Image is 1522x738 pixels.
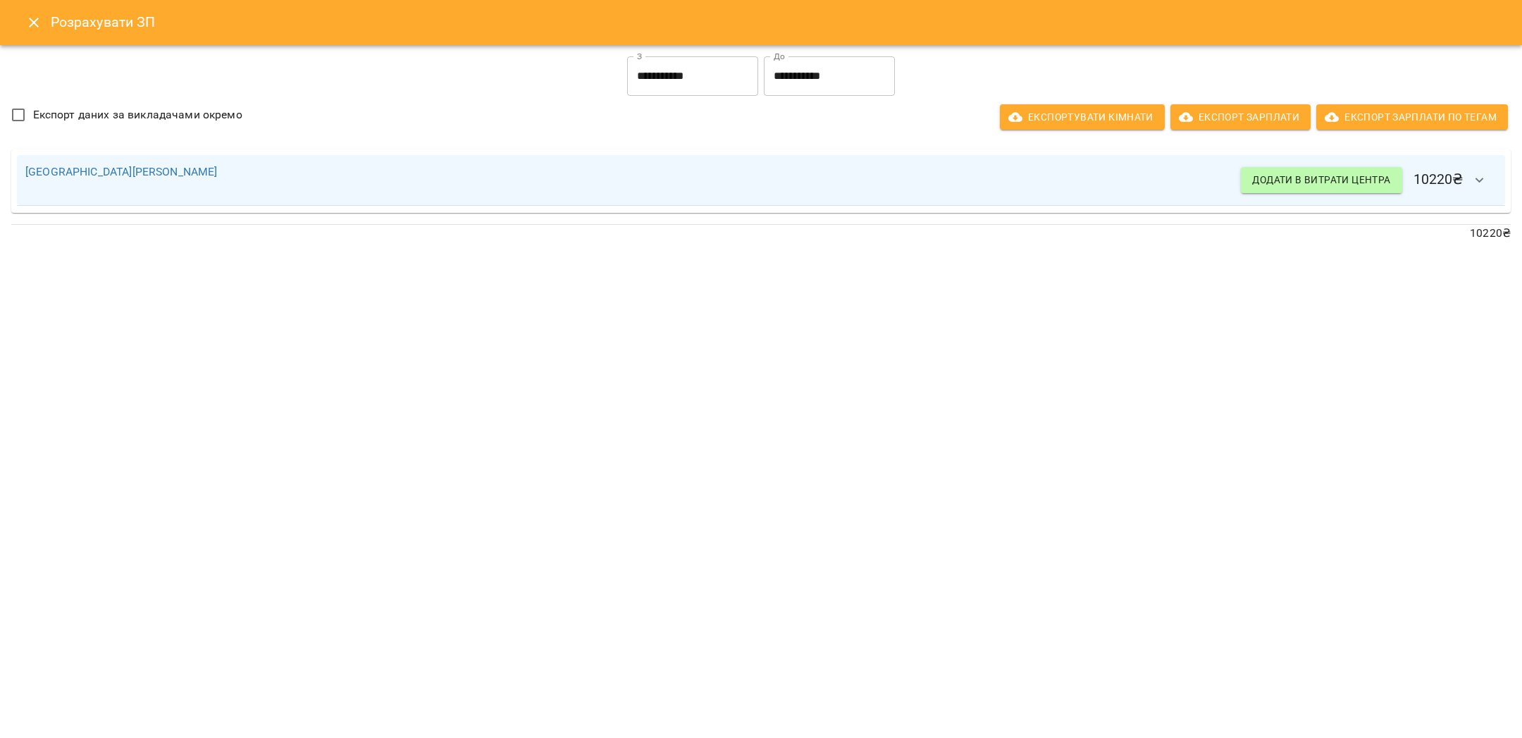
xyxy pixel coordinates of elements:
button: Експорт Зарплати [1170,104,1311,130]
p: 10220 ₴ [11,225,1511,242]
span: Експорт Зарплати [1182,109,1299,125]
span: Експорт Зарплати по тегам [1328,109,1497,125]
span: Експорт даних за викладачами окремо [33,106,242,123]
span: Експортувати кімнати [1011,109,1153,125]
button: Експорт Зарплати по тегам [1316,104,1508,130]
span: Додати в витрати центра [1252,171,1390,188]
button: Експортувати кімнати [1000,104,1165,130]
h6: 10220 ₴ [1241,164,1497,197]
h6: Розрахувати ЗП [51,11,1505,33]
button: Додати в витрати центра [1241,167,1402,192]
button: Close [17,6,51,39]
a: [GEOGRAPHIC_DATA][PERSON_NAME] [25,165,217,178]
